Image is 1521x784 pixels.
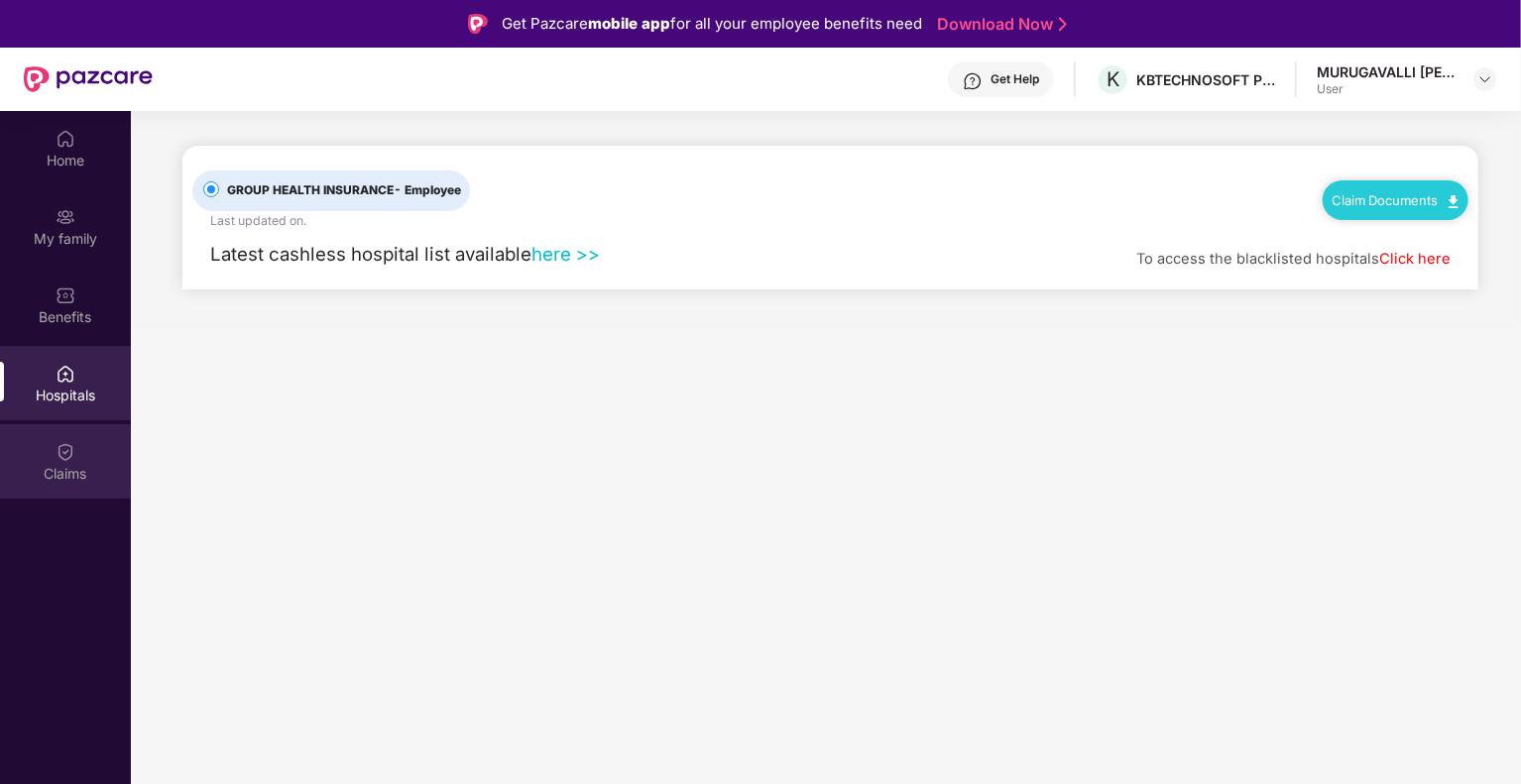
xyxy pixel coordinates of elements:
span: - Employee [394,182,461,197]
span: Latest cashless hospital list available [210,243,531,265]
div: Get Help [991,71,1039,87]
img: Logo [468,14,488,34]
a: Claim Documents [1333,192,1459,208]
img: svg+xml;base64,PHN2ZyBpZD0iQ2xhaW0iIHhtbG5zPSJodHRwOi8vd3d3LnczLm9yZy8yMDAwL3N2ZyIgd2lkdGg9IjIwIi... [56,442,75,462]
a: here >> [531,243,600,265]
strong: mobile app [588,14,670,33]
span: K [1107,67,1119,91]
span: GROUP HEALTH INSURANCE [219,181,469,200]
img: svg+xml;base64,PHN2ZyBpZD0iRHJvcGRvd24tMzJ4MzIiIHhtbG5zPSJodHRwOi8vd3d3LnczLm9yZy8yMDAwL3N2ZyIgd2... [1477,71,1493,87]
img: svg+xml;base64,PHN2ZyBpZD0iSG9tZSIgeG1sbnM9Imh0dHA6Ly93d3cudzMub3JnLzIwMDAvc3ZnIiB3aWR0aD0iMjAiIG... [56,129,75,149]
div: User [1317,81,1456,97]
img: New Pazcare Logo [24,66,153,92]
div: Get Pazcare for all your employee benefits need [502,12,922,36]
img: svg+xml;base64,PHN2ZyBpZD0iSG9zcGl0YWxzIiB4bWxucz0iaHR0cDovL3d3dy53My5vcmcvMjAwMC9zdmciIHdpZHRoPS... [56,364,75,384]
img: svg+xml;base64,PHN2ZyBpZD0iSGVscC0zMngzMiIgeG1sbnM9Imh0dHA6Ly93d3cudzMub3JnLzIwMDAvc3ZnIiB3aWR0aD... [963,71,983,91]
img: Stroke [1059,14,1067,35]
img: svg+xml;base64,PHN2ZyBpZD0iQmVuZWZpdHMiIHhtbG5zPSJodHRwOi8vd3d3LnczLm9yZy8yMDAwL3N2ZyIgd2lkdGg9Ij... [56,285,75,305]
div: KBTECHNOSOFT PRIVATE LIMITED [1136,70,1275,89]
div: Last updated on . [210,211,306,230]
div: MURUGAVALLI [PERSON_NAME] [1317,62,1456,81]
a: Click here [1379,250,1451,268]
a: Download Now [937,14,1061,35]
img: svg+xml;base64,PHN2ZyB3aWR0aD0iMjAiIGhlaWdodD0iMjAiIHZpZXdCb3g9IjAgMCAyMCAyMCIgZmlsbD0ibm9uZSIgeG... [56,207,75,227]
span: To access the blacklisted hospitals [1136,250,1379,268]
img: svg+xml;base64,PHN2ZyB4bWxucz0iaHR0cDovL3d3dy53My5vcmcvMjAwMC9zdmciIHdpZHRoPSIxMC40IiBoZWlnaHQ9Ij... [1449,195,1459,208]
